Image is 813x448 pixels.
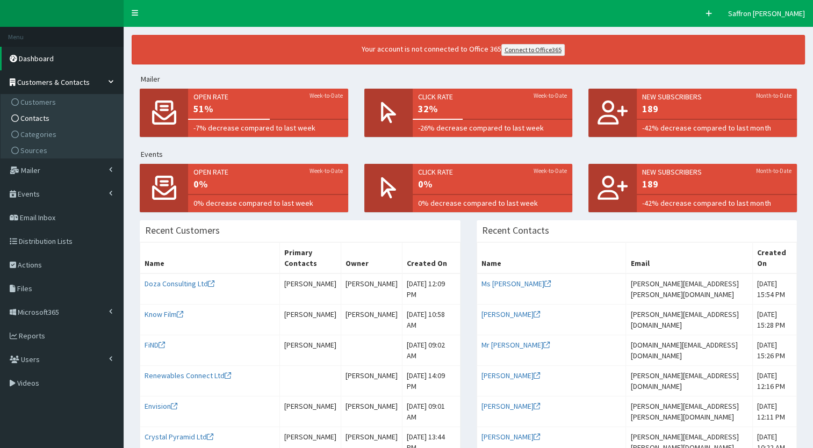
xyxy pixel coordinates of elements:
span: Videos [17,378,39,388]
th: Primary Contacts [279,243,341,274]
th: Name [140,243,280,274]
td: [PERSON_NAME] [279,305,341,335]
span: Categories [20,129,56,139]
small: Week-to-Date [534,91,567,100]
span: 189 [642,177,792,191]
h5: Mailer [141,75,805,83]
a: Renewables Connect Ltd [145,371,231,380]
span: New Subscribers [642,167,792,177]
td: [DATE] 15:26 PM [752,335,796,366]
span: 0% [418,177,567,191]
span: 0% decrease compared to last week [418,198,567,208]
a: Categories [3,126,123,142]
td: [DATE] 09:01 AM [402,396,460,427]
span: Events [18,189,40,199]
span: Mailer [21,165,40,175]
span: Actions [18,260,42,270]
span: Files [17,284,32,293]
a: Know Film [145,309,183,319]
div: Your account is not connected to Office 365 [157,44,769,56]
span: 0% [193,177,343,191]
td: [DATE] 09:02 AM [402,335,460,366]
td: [DOMAIN_NAME][EMAIL_ADDRESS][DOMAIN_NAME] [626,335,752,366]
td: [PERSON_NAME][EMAIL_ADDRESS][DOMAIN_NAME] [626,366,752,396]
span: Open rate [193,91,343,102]
th: Owner [341,243,402,274]
a: Connect to Office365 [501,44,565,56]
td: [DATE] 10:58 AM [402,305,460,335]
span: -7% decrease compared to last week [193,122,343,133]
a: [PERSON_NAME] [481,371,540,380]
span: Sources [20,146,47,155]
span: -26% decrease compared to last week [418,122,567,133]
th: Created On [752,243,796,274]
td: [PERSON_NAME] [279,335,341,366]
span: -42% decrease compared to last month [642,198,792,208]
a: Envision [145,401,177,411]
a: Ms [PERSON_NAME] [481,279,551,288]
a: Customers [3,94,123,110]
span: Saffron [PERSON_NAME] [728,9,805,18]
td: [PERSON_NAME] [341,305,402,335]
a: Doza Consulting Ltd [145,279,214,288]
span: Click rate [418,91,567,102]
td: [PERSON_NAME] [279,396,341,427]
span: 51% [193,102,343,116]
a: [PERSON_NAME] [481,309,540,319]
span: -42% decrease compared to last month [642,122,792,133]
a: Mr [PERSON_NAME] [481,340,550,350]
a: [PERSON_NAME] [481,401,540,411]
td: [PERSON_NAME][EMAIL_ADDRESS][PERSON_NAME][DOMAIN_NAME] [626,273,752,305]
span: Distribution Lists [19,236,73,246]
span: Email Inbox [20,213,55,222]
td: [DATE] 12:11 PM [752,396,796,427]
span: Reports [19,331,45,341]
small: Week-to-Date [534,167,567,175]
a: Contacts [3,110,123,126]
th: Created On [402,243,460,274]
td: [PERSON_NAME][EMAIL_ADDRESS][DOMAIN_NAME] [626,305,752,335]
small: Week-to-Date [310,167,343,175]
small: Month-to-Date [756,91,792,100]
a: Crystal Pyramid Ltd [145,432,213,442]
th: Name [477,243,626,274]
span: 32% [418,102,567,116]
span: Click rate [418,167,567,177]
td: [PERSON_NAME] [341,366,402,396]
small: Month-to-Date [756,167,792,175]
span: Dashboard [19,54,54,63]
td: [PERSON_NAME] [341,273,402,305]
span: Open rate [193,167,343,177]
td: [DATE] 15:28 PM [752,305,796,335]
span: Microsoft365 [18,307,59,317]
span: Customers [20,97,56,107]
a: Sources [3,142,123,158]
span: 189 [642,102,792,116]
span: 0% decrease compared to last week [193,198,343,208]
span: Customers & Contacts [17,77,90,87]
td: [DATE] 15:54 PM [752,273,796,305]
a: FiND [145,340,165,350]
td: [DATE] 14:09 PM [402,366,460,396]
td: [PERSON_NAME][EMAIL_ADDRESS][PERSON_NAME][DOMAIN_NAME] [626,396,752,427]
span: Users [21,355,40,364]
small: Week-to-Date [310,91,343,100]
td: [DATE] 12:09 PM [402,273,460,305]
h3: Recent Contacts [482,226,549,235]
span: Contacts [20,113,49,123]
td: [PERSON_NAME] [341,396,402,427]
th: Email [626,243,752,274]
h3: Recent Customers [145,226,220,235]
a: [PERSON_NAME] [481,432,540,442]
td: [PERSON_NAME] [279,273,341,305]
span: New Subscribers [642,91,792,102]
h5: Events [141,150,805,158]
td: [DATE] 12:16 PM [752,366,796,396]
